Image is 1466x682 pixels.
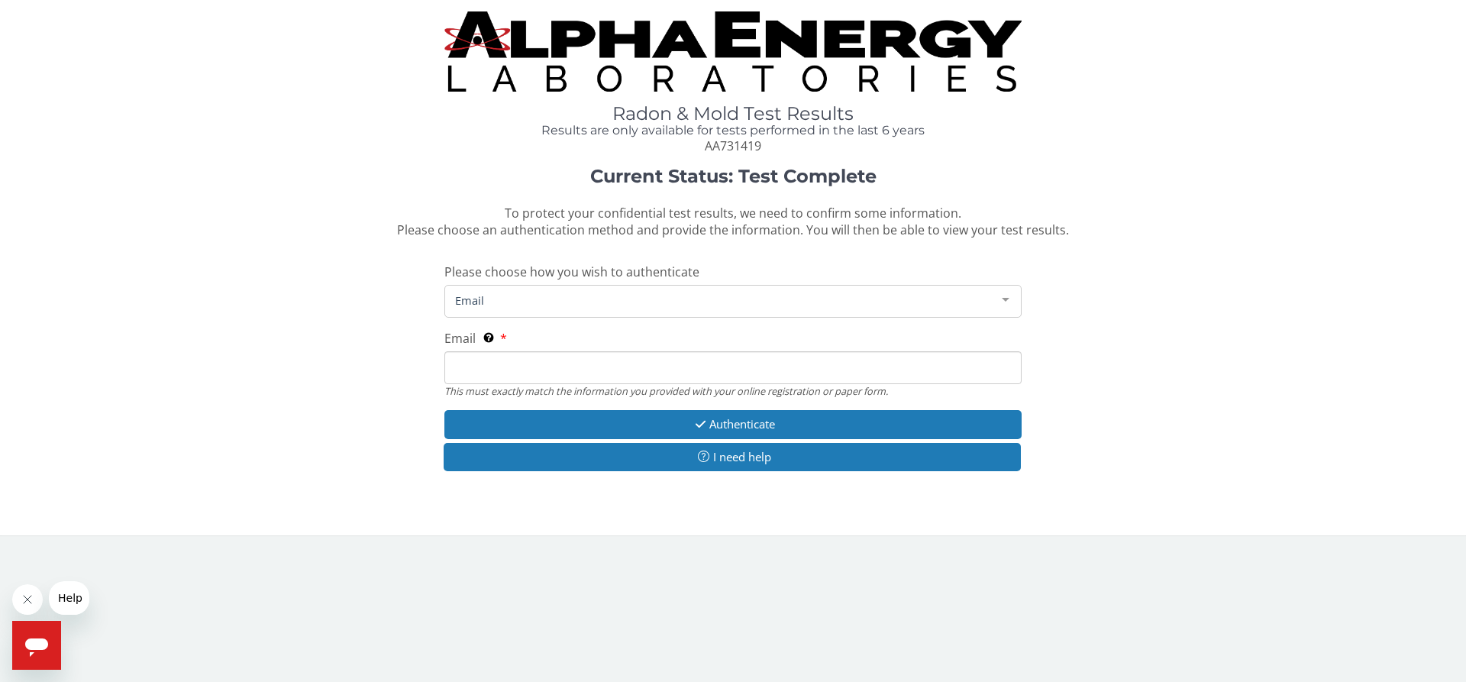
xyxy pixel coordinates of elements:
[444,263,699,280] span: Please choose how you wish to authenticate
[444,384,1022,398] div: This must exactly match the information you provided with your online registration or paper form.
[12,621,61,670] iframe: Button to launch messaging window
[397,205,1069,239] span: To protect your confidential test results, we need to confirm some information. Please choose an ...
[444,124,1022,137] h4: Results are only available for tests performed in the last 6 years
[705,137,761,154] span: AA731419
[444,330,476,347] span: Email
[451,292,990,309] span: Email
[444,11,1022,92] img: TightCrop.jpg
[444,104,1022,124] h1: Radon & Mold Test Results
[444,410,1022,438] button: Authenticate
[444,443,1021,471] button: I need help
[49,581,89,615] iframe: Message from company
[590,165,877,187] strong: Current Status: Test Complete
[12,584,43,615] iframe: Close message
